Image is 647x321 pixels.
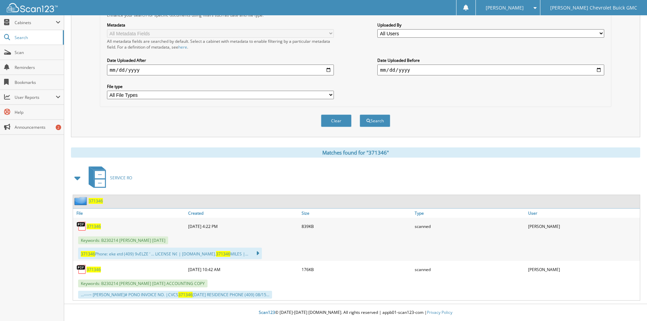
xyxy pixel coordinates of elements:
[186,209,300,218] a: Created
[216,251,230,257] span: 371346
[76,221,87,231] img: PDF.png
[78,291,272,299] div: ...----~ [PERSON_NAME]# PONO INVOICE NO. |CVCS [DATE] RESIDENCE PHONE (409) 08/15...
[377,22,604,28] label: Uploaded By
[413,219,526,233] div: scanned
[107,22,334,28] label: Metadata
[107,38,334,50] div: All metadata fields are searched by default. Select a cabinet with metadata to enable filtering b...
[15,35,59,40] span: Search
[526,263,640,276] div: [PERSON_NAME]
[15,109,60,115] span: Help
[15,94,56,100] span: User Reports
[15,124,60,130] span: Announcements
[377,57,604,63] label: Date Uploaded Before
[85,164,132,191] a: SERVICE RO
[89,198,103,204] a: 371346
[186,263,300,276] div: [DATE] 10:42 AM
[107,57,334,63] label: Date Uploaded After
[300,219,413,233] div: 839KB
[300,209,413,218] a: Size
[73,209,186,218] a: File
[186,219,300,233] div: [DATE] 4:22 PM
[7,3,58,12] img: scan123-logo-white.svg
[259,309,275,315] span: Scan123
[377,65,604,75] input: end
[321,114,352,127] button: Clear
[107,65,334,75] input: start
[15,79,60,85] span: Bookmarks
[56,125,61,130] div: 2
[550,6,637,10] span: [PERSON_NAME] Chevrolet Buick GMC
[427,309,452,315] a: Privacy Policy
[178,292,193,298] span: 371346
[15,50,60,55] span: Scan
[413,209,526,218] a: Type
[81,251,95,257] span: 371346
[413,263,526,276] div: scanned
[486,6,524,10] span: [PERSON_NAME]
[78,280,208,287] span: Keywords: B230214 [PERSON_NAME] [DATE] ACCOUNTING COPY
[360,114,390,127] button: Search
[15,20,56,25] span: Cabinets
[526,219,640,233] div: [PERSON_NAME]
[74,197,89,205] img: folder2.png
[526,209,640,218] a: User
[87,267,101,272] a: 371346
[110,175,132,181] span: SERVICE RO
[78,248,262,259] div: Phone: eke etd (409) 9vELZE ‘ ... LICENSE N¢ | [DOMAIN_NAME]. MILES |...
[178,44,187,50] a: here
[78,236,168,244] span: Keywords: B230214 [PERSON_NAME] [DATE]
[64,304,647,321] div: © [DATE]-[DATE] [DOMAIN_NAME]. All rights reserved | appb01-scan123-com |
[107,84,334,89] label: File type
[87,224,101,229] a: 371346
[71,147,640,158] div: Matches found for "371346"
[76,264,87,274] img: PDF.png
[15,65,60,70] span: Reminders
[300,263,413,276] div: 176KB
